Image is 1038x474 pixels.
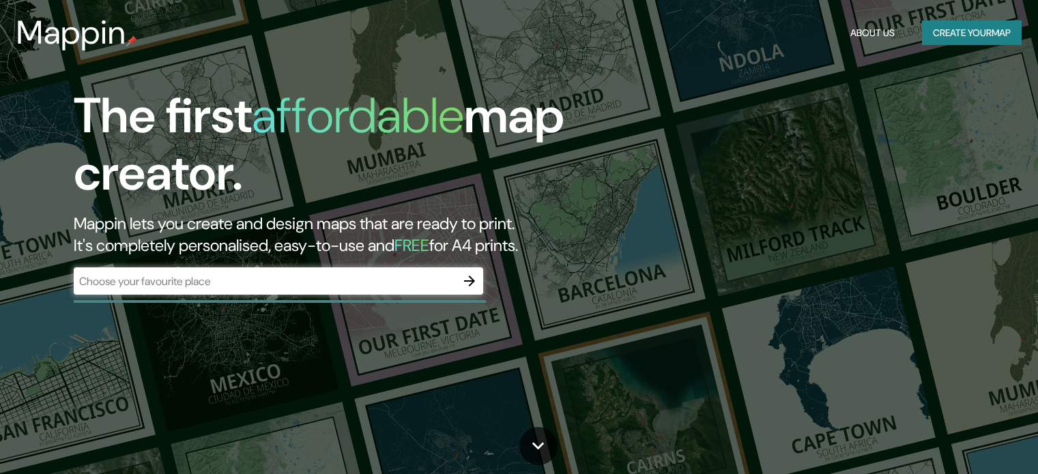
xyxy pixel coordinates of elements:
input: Choose your favourite place [74,273,456,289]
h3: Mappin [16,14,126,52]
button: About Us [845,20,900,46]
img: mappin-pin [126,35,137,46]
h1: The first map creator. [74,87,593,213]
h1: affordable [252,84,464,147]
h5: FREE [394,235,429,256]
button: Create yourmap [922,20,1022,46]
h2: Mappin lets you create and design maps that are ready to print. It's completely personalised, eas... [74,213,593,256]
